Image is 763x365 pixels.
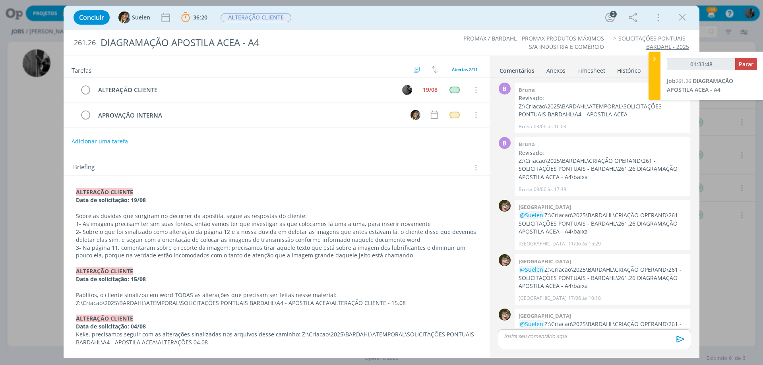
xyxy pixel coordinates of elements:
span: 261.26 [676,77,691,85]
p: 1- As imagens precisam ter sim suas fontes, então vamos ter que investigar as que colocamos lá um... [76,220,477,228]
button: Concluir [74,10,110,25]
span: 17/06 às 10:18 [568,295,601,302]
img: K [499,254,511,266]
div: ALTERAÇÃO CLIENTE [95,85,395,95]
button: ALTERAÇÃO CLIENTE [220,13,292,23]
p: [GEOGRAPHIC_DATA] [519,240,567,247]
button: Adicionar uma tarefa [71,134,128,149]
a: SOLICITAÇÕES PONTUAIS - BARDAHL - 2025 [618,35,689,50]
b: [GEOGRAPHIC_DATA] [519,312,571,319]
div: dialog [64,6,699,358]
div: DIAGRAMAÇÃO APOSTILA ACEA - A4 [97,33,430,52]
img: S [118,12,130,23]
span: @Suelen [520,211,543,219]
b: [GEOGRAPHIC_DATA] [519,258,571,265]
p: Keke, precisamos seguir com as alterações sinalizadas nos arquivos desse caminho: Z:\Criacao\2025... [76,330,477,346]
div: 19/08 [423,87,438,93]
b: [GEOGRAPHIC_DATA] [519,203,571,211]
span: Concluir [79,14,104,21]
p: Pablitos, o cliente sinalizou em word TODAS as alterações que precisam ser feitas nesse material:... [76,291,477,307]
strong: Data de solicitação: 04/08 [76,323,146,330]
span: Briefing [73,162,95,173]
div: APROVAÇÃO INTERNA [95,110,403,120]
button: 3 [604,11,616,24]
button: S [409,109,421,121]
p: Z:\Criacao\2025\BARDAHL\CRIAÇÃO OPERAND\261 - SOLICITAÇÕES PONTUAIS - BARDAHL\261.26 DIAGRAMAÇÃO ... [519,266,686,290]
button: 36:20 [179,11,209,24]
p: Sobre as dúvidas que surgiram no decorrer da apostila, segue as respostas do cliente: [76,212,477,220]
b: Bruna [519,141,535,148]
span: @Suelen [520,320,543,328]
div: 3 [610,11,617,17]
strong: ALTERAÇÃO CLIENTE [76,315,133,322]
span: Parar [739,60,753,68]
b: Bruna [519,86,535,93]
p: Z:\Criacao\2025\BARDAHL\CRIAÇÃO OPERAND\261 - SOLICITAÇÕES PONTUAIS - BARDAHL\261.26 DIAGRAMAÇÃO ... [519,157,686,181]
span: 03/06 às 16:03 [534,123,566,130]
img: S [411,110,420,120]
img: K [499,200,511,212]
p: 3- Na página 11, comentaram sobre o recorte da imagem: precisamos tirar aquele texto que está sob... [76,244,477,260]
p: Z:\Criacao\2025\BARDAHL\CRIAÇÃO OPERAND\261 - SOLICITAÇÕES PONTUAIS - BARDAHL\261.26 DIAGRAMAÇÃO ... [519,211,686,236]
button: SSuelen [118,12,150,23]
span: 11/06 às 15:29 [568,240,601,247]
span: Abertas 2/11 [452,66,478,72]
button: Parar [735,58,757,70]
span: @Suelen [520,266,543,273]
div: Anexos [546,67,565,75]
span: Suelen [132,15,150,20]
span: 09/06 às 17:49 [534,186,566,193]
img: P [402,85,412,95]
strong: ALTERAÇÃO CLIENTE [76,188,133,196]
p: 2- Sobre o que foi sinalizado como alteração da página 12 e a nossa dúvida em deletar as imagens ... [76,228,477,244]
p: Bruna [519,186,532,193]
img: arrow-down-up.svg [432,66,438,73]
img: K [499,309,511,321]
p: Bruna [519,123,532,130]
div: B [499,83,511,95]
span: 36:20 [193,14,207,21]
strong: Data de solicitação: 19/08 [76,196,146,204]
div: B [499,137,511,149]
a: Timesheet [577,63,606,75]
span: 261.26 [74,39,96,47]
p: Z:\Criacao\2025\BARDAHL\ATEMPORAL\SOLICITAÇÕES PONTUAIS BARDAHL\A4 - APOSTILA ACEA [519,102,686,119]
p: Revisado: [519,149,686,157]
a: Comentários [499,63,535,75]
a: PROMAX / BARDAHL - PROMAX PRODUTOS MÁXIMOS S/A INDÚSTRIA E COMÉRCIO [463,35,604,50]
a: Job261.26DIAGRAMAÇÃO APOSTILA ACEA - A4 [667,77,733,93]
p: Revisado: [519,94,686,102]
button: P [401,84,413,96]
p: [GEOGRAPHIC_DATA] [519,295,567,302]
a: Histórico [617,63,641,75]
strong: ALTERAÇÃO CLIENTE [76,267,133,275]
strong: Data de solicitação: 15/08 [76,275,146,283]
p: Z:\Criacao\2025\BARDAHL\CRIAÇÃO OPERAND\261 - SOLICITAÇÕES PONTUAIS - BARDAHL\261.26 DIAGRAMAÇÃO ... [519,320,686,344]
span: Tarefas [72,65,91,74]
span: ALTERAÇÃO CLIENTE [221,13,291,22]
span: DIAGRAMAÇÃO APOSTILA ACEA - A4 [667,77,733,93]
